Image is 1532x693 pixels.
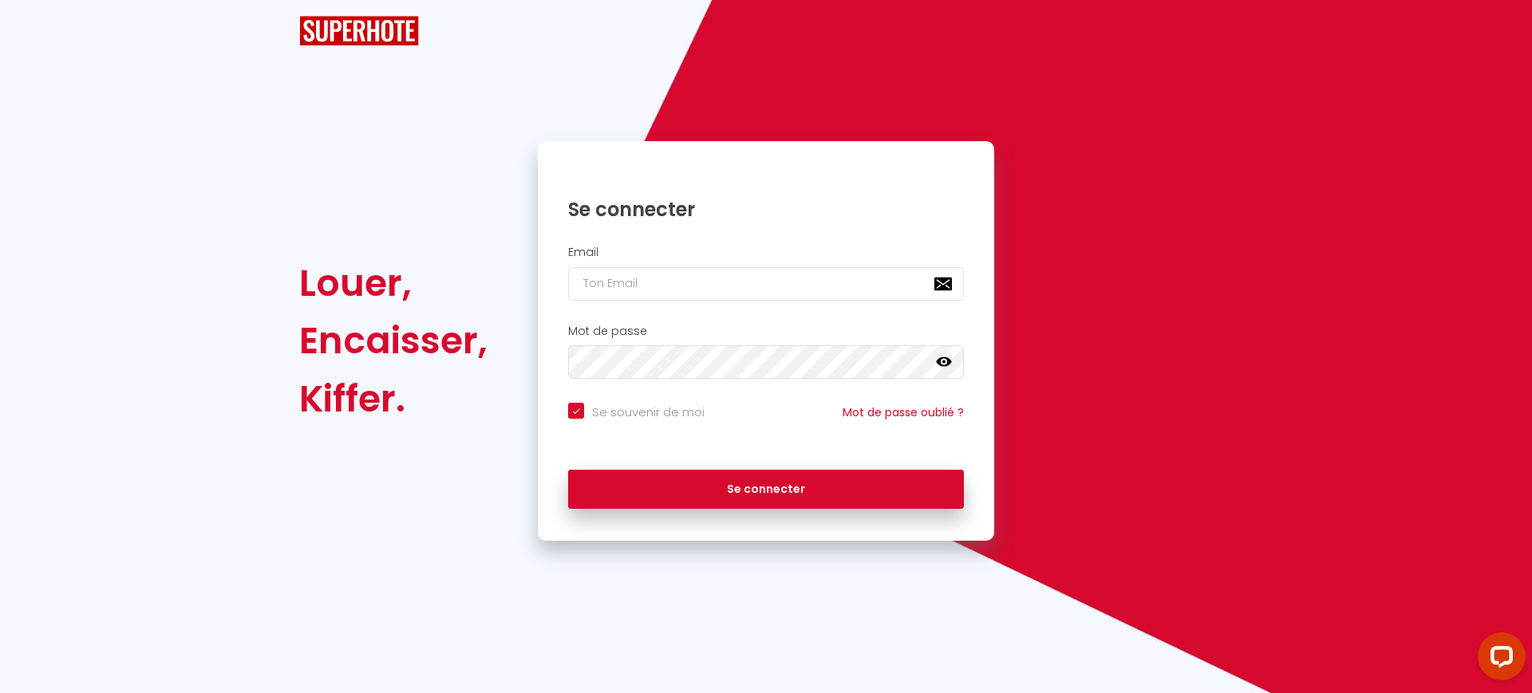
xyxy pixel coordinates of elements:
img: SuperHote logo [299,16,419,45]
a: Mot de passe oublié ? [843,404,964,420]
button: Se connecter [568,470,964,510]
div: Kiffer. [299,370,488,427]
div: Louer, [299,254,488,312]
input: Ton Email [568,267,964,301]
h1: Se connecter [568,197,964,222]
h2: Mot de passe [568,325,964,338]
div: Encaisser, [299,312,488,369]
h2: Email [568,246,964,259]
iframe: LiveChat chat widget [1465,626,1532,693]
